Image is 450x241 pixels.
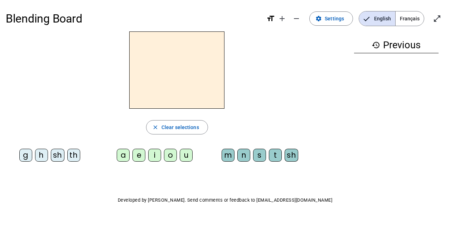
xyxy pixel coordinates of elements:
[152,124,159,131] mat-icon: close
[67,149,80,162] div: th
[325,14,344,23] span: Settings
[222,149,234,162] div: m
[146,120,208,134] button: Clear selections
[372,41,380,49] mat-icon: history
[430,11,444,26] button: Enter full screen
[19,149,32,162] div: g
[359,11,395,26] span: English
[354,37,439,53] h3: Previous
[275,11,289,26] button: Increase font size
[433,14,441,23] mat-icon: open_in_full
[266,14,275,23] mat-icon: format_size
[148,149,161,162] div: i
[6,7,261,30] h1: Blending Board
[269,149,282,162] div: t
[309,11,353,26] button: Settings
[132,149,145,162] div: e
[292,14,301,23] mat-icon: remove
[164,149,177,162] div: o
[253,149,266,162] div: s
[51,149,64,162] div: sh
[6,196,444,205] p: Developed by [PERSON_NAME]. Send comments or feedback to [EMAIL_ADDRESS][DOMAIN_NAME]
[117,149,130,162] div: a
[396,11,424,26] span: Français
[315,15,322,22] mat-icon: settings
[278,14,286,23] mat-icon: add
[359,11,424,26] mat-button-toggle-group: Language selection
[285,149,298,162] div: sh
[35,149,48,162] div: h
[237,149,250,162] div: n
[289,11,304,26] button: Decrease font size
[161,123,199,132] span: Clear selections
[180,149,193,162] div: u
